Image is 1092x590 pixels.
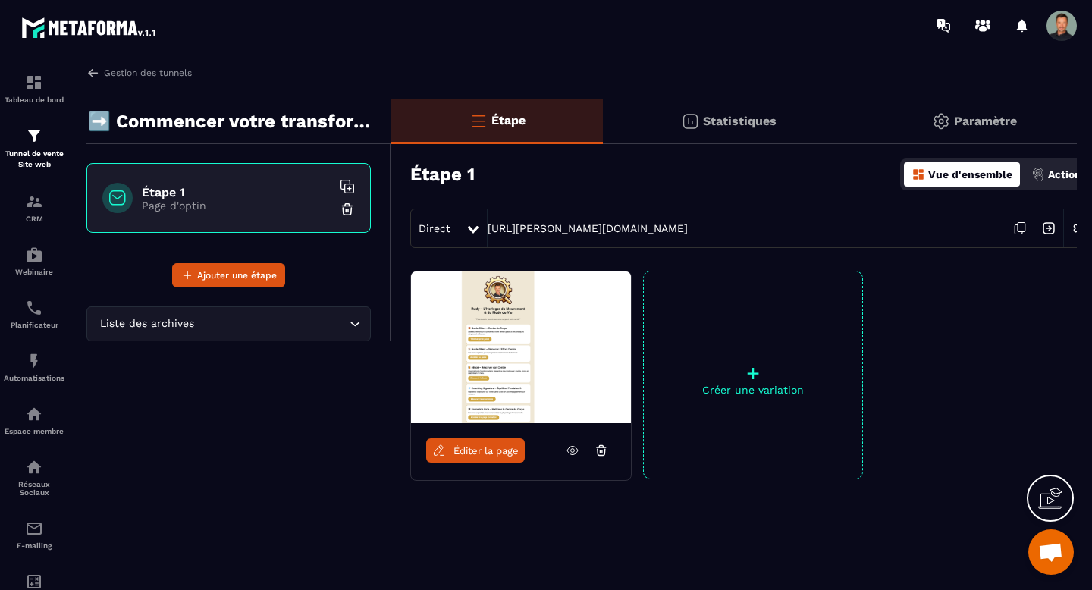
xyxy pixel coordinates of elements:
[142,199,331,212] p: Page d'optin
[25,458,43,476] img: social-network
[197,268,277,283] span: Ajouter une étape
[426,438,525,463] a: Éditer la page
[25,405,43,423] img: automations
[4,234,64,287] a: automationsautomationsWebinaire
[4,374,64,382] p: Automatisations
[411,271,631,423] img: image
[4,321,64,329] p: Planificateur
[86,66,100,80] img: arrow
[4,149,64,170] p: Tunnel de vente Site web
[644,384,862,396] p: Créer une variation
[912,168,925,181] img: dashboard-orange.40269519.svg
[4,541,64,550] p: E-mailing
[4,115,64,181] a: formationformationTunnel de vente Site web
[954,114,1017,128] p: Paramètre
[88,106,380,137] p: ➡️ Commencer votre transformation 🪄
[4,480,64,497] p: Réseaux Sociaux
[419,222,450,234] span: Direct
[4,394,64,447] a: automationsautomationsEspace membre
[703,114,777,128] p: Statistiques
[4,96,64,104] p: Tableau de bord
[21,14,158,41] img: logo
[488,222,688,234] a: [URL][PERSON_NAME][DOMAIN_NAME]
[4,181,64,234] a: formationformationCRM
[410,164,475,185] h3: Étape 1
[96,315,197,332] span: Liste des archives
[1034,214,1063,243] img: arrow-next.bcc2205e.svg
[681,112,699,130] img: stats.20deebd0.svg
[197,315,346,332] input: Search for option
[4,447,64,508] a: social-networksocial-networkRéseaux Sociaux
[1031,168,1045,181] img: actions.d6e523a2.png
[340,202,355,217] img: trash
[4,268,64,276] p: Webinaire
[25,352,43,370] img: automations
[172,263,285,287] button: Ajouter une étape
[4,341,64,394] a: automationsautomationsAutomatisations
[25,299,43,317] img: scheduler
[4,215,64,223] p: CRM
[4,508,64,561] a: emailemailE-mailing
[25,519,43,538] img: email
[4,62,64,115] a: formationformationTableau de bord
[25,74,43,92] img: formation
[453,445,519,457] span: Éditer la page
[4,427,64,435] p: Espace membre
[491,113,526,127] p: Étape
[1048,168,1087,180] p: Actions
[142,185,331,199] h6: Étape 1
[1028,529,1074,575] div: Ouvrir le chat
[86,66,192,80] a: Gestion des tunnels
[469,111,488,130] img: bars-o.4a397970.svg
[25,246,43,264] img: automations
[4,287,64,341] a: schedulerschedulerPlanificateur
[25,127,43,145] img: formation
[928,168,1012,180] p: Vue d'ensemble
[644,362,862,384] p: +
[25,193,43,211] img: formation
[86,306,371,341] div: Search for option
[932,112,950,130] img: setting-gr.5f69749f.svg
